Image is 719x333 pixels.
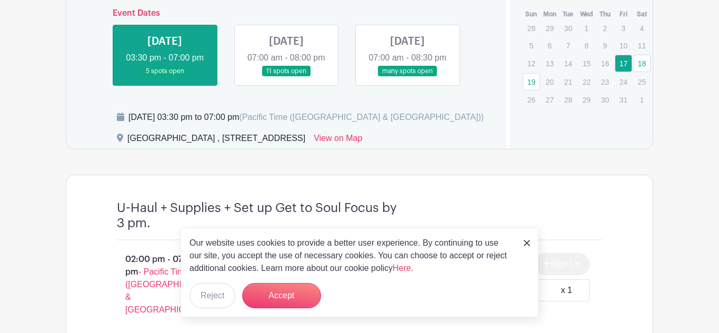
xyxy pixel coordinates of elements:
img: close_button-5f87c8562297e5c2d7936805f587ecaba9071eb48480494691a3f1689db116b3.svg [524,240,530,246]
p: 7 [560,37,577,54]
h6: Event Dates [104,8,468,18]
div: [DATE] 03:30 pm to 07:00 pm [128,111,484,124]
button: Reject [189,283,235,308]
div: x 1 [561,284,572,297]
p: 5 [523,37,540,54]
p: 16 [596,55,614,72]
p: 6 [541,37,558,54]
p: 26 [523,92,540,108]
p: 28 [523,20,540,36]
th: Fri [614,9,633,19]
th: Mon [541,9,559,19]
p: 02:00 pm - 07:00 pm [100,249,230,320]
th: Sat [633,9,651,19]
button: Accept [242,283,321,308]
p: 20 [541,74,558,90]
div: [GEOGRAPHIC_DATA] , [STREET_ADDRESS] [127,132,305,149]
p: 30 [560,20,577,36]
p: 28 [560,92,577,108]
th: Wed [577,9,596,19]
p: 12 [523,55,540,72]
span: (Pacific Time ([GEOGRAPHIC_DATA] & [GEOGRAPHIC_DATA])) [239,113,484,122]
th: Thu [596,9,614,19]
p: 14 [560,55,577,72]
p: Our website uses cookies to provide a better user experience. By continuing to use our site, you ... [189,237,513,275]
p: 9 [596,37,614,54]
p: 30 [596,92,614,108]
p: 23 [596,74,614,90]
p: 24 [615,74,632,90]
a: Here [393,264,411,273]
th: Sun [522,9,541,19]
p: 2 [596,20,614,36]
p: 27 [541,92,558,108]
th: Tue [559,9,577,19]
a: 17 [615,55,632,72]
a: 18 [633,55,651,72]
p: 1 [578,20,595,36]
p: 8 [578,37,595,54]
p: 29 [541,20,558,36]
p: 13 [541,55,558,72]
p: 31 [615,92,632,108]
p: 25 [633,74,651,90]
p: 1 [633,92,651,108]
a: 19 [523,73,540,90]
p: 4 [633,20,651,36]
p: 21 [560,74,577,90]
a: View on Map [314,132,362,149]
p: 10 [615,37,632,54]
p: 11 [633,37,651,54]
h4: U-Haul + Supplies + Set up Get to Soul Focus by 3 pm. [117,200,406,231]
p: 3 [615,20,632,36]
p: 15 [578,55,595,72]
span: - Pacific Time ([GEOGRAPHIC_DATA] & [GEOGRAPHIC_DATA]) [125,267,216,314]
p: 22 [578,74,595,90]
p: 29 [578,92,595,108]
